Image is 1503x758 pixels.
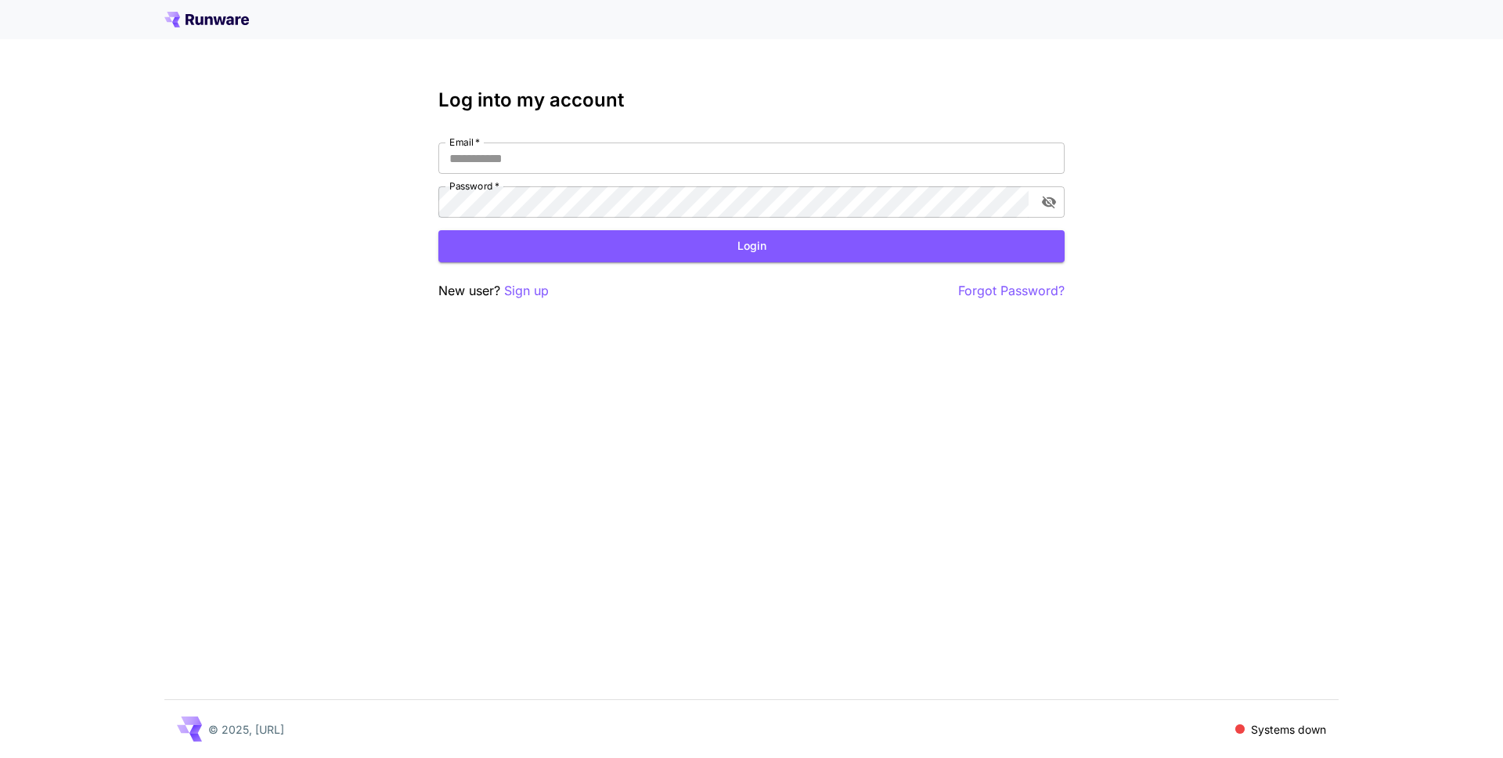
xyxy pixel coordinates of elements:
label: Email [449,135,480,149]
button: Forgot Password? [958,281,1065,301]
button: Sign up [504,281,549,301]
p: Systems down [1251,721,1326,738]
button: Login [438,230,1065,262]
label: Password [449,179,499,193]
p: New user? [438,281,549,301]
button: toggle password visibility [1035,188,1063,216]
h3: Log into my account [438,89,1065,111]
p: © 2025, [URL] [208,721,284,738]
